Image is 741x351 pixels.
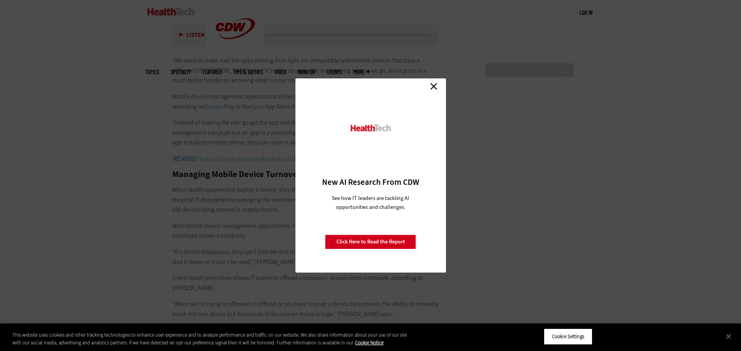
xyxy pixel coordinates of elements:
button: Close [720,328,737,345]
a: Click Here to Read the Report [325,235,416,249]
p: See how IT leaders are tackling AI opportunities and challenges. [322,194,419,212]
button: Cookie Settings [544,328,592,345]
img: HealthTech_0.png [349,124,392,132]
div: This website uses cookies and other tracking technologies to enhance user experience and to analy... [12,331,408,346]
a: Close [428,80,440,92]
a: More information about your privacy [355,339,384,346]
h3: New AI Research From CDW [309,177,432,188]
